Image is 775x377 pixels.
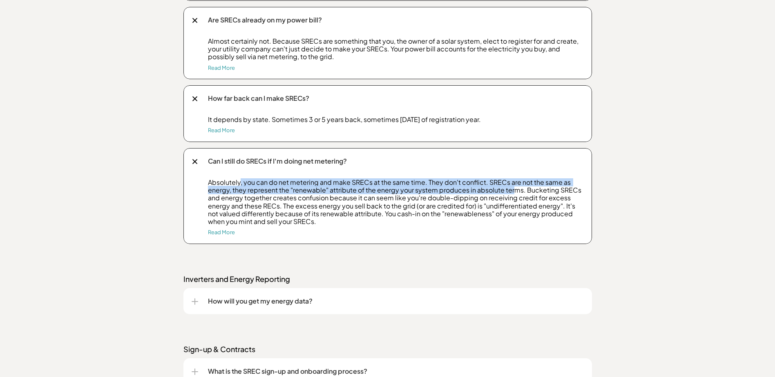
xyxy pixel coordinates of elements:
a: Read More [208,127,235,133]
p: Can I still do SRECs if I'm doing net metering? [208,156,584,166]
p: How far back can I make SRECs? [208,93,584,103]
p: It depends by state. Sometimes 3 or 5 years back, sometimes [DATE] of registration year. [208,115,584,123]
p: Absolutely, you can do net metering and make SRECs at the same time. They don't conflict. SRECs a... [208,178,584,225]
p: Sign-up & Contracts [183,344,592,354]
p: What is the SREC sign-up and onboarding process? [208,366,584,376]
p: Almost certainly not. Because SRECs are something that you, the owner of a solar system, elect to... [208,37,584,61]
p: How will you get my energy data? [208,296,584,306]
p: Are SRECs already on my power bill? [208,15,584,25]
p: Inverters and Energy Reporting [183,274,592,284]
a: Read More [208,229,235,235]
a: Read More [208,64,235,71]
